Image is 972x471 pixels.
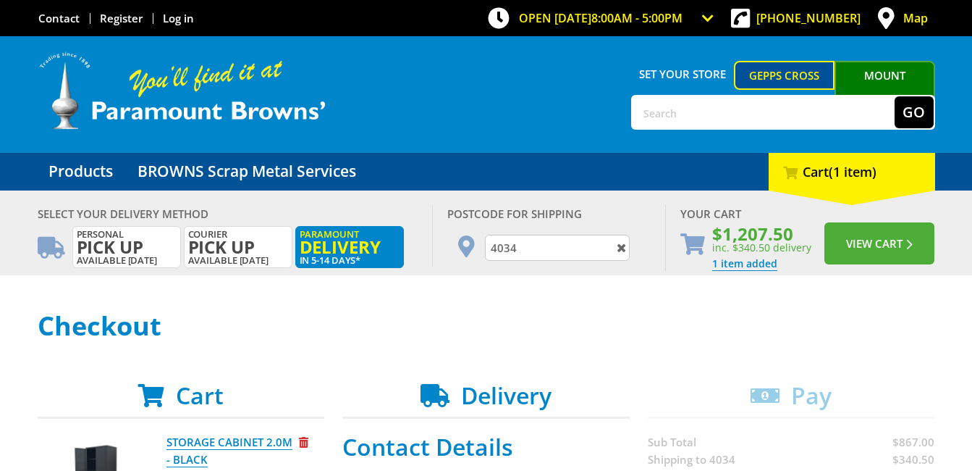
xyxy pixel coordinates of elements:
[734,61,834,90] a: Gepps Cross
[299,435,308,449] a: Remove from cart
[163,11,194,25] a: Log in
[127,153,367,191] a: Go to the BROWNS Scrap Metal Services page
[38,205,418,222] div: Select your Delivery Method
[447,205,651,222] div: Postcode for shipping
[38,11,80,25] a: Go to the Contact page
[188,239,288,255] span: Pick up
[633,96,895,128] input: Search
[100,11,143,25] a: Go to the registration page
[342,433,630,461] h2: Contact Details
[166,435,292,467] a: STORAGE CABINET 2.0M - BLACK
[461,380,551,411] span: Delivery
[712,257,777,271] a: Go to the Checkout page
[295,226,404,268] label: in 5-14 days*
[519,10,682,26] span: OPEN [DATE]
[38,51,327,131] img: Paramount Browns'
[188,229,288,255] span: Courier
[176,380,224,411] span: Cart
[72,226,181,268] label: Available [DATE]
[829,163,876,180] span: (1 item)
[680,205,934,222] div: Your Cart
[485,235,630,261] input: Type Postcode or Suburb
[300,229,400,255] span: Paramount
[38,312,935,341] h1: Checkout
[300,239,400,255] span: Delivery
[824,222,934,264] button: View Cart
[77,239,177,255] span: Pick up
[712,227,811,241] span: $1,207.50
[712,241,811,254] span: inc. $340.50 delivery
[631,61,735,87] span: Set your store
[38,153,124,191] a: Go to the Products page
[77,229,177,255] span: Personal
[895,96,934,128] button: Go
[769,153,935,191] div: Cart
[184,226,292,268] label: Available [DATE]
[834,61,935,116] a: Mount [PERSON_NAME]
[591,10,682,26] span: 8:00am - 5:00pm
